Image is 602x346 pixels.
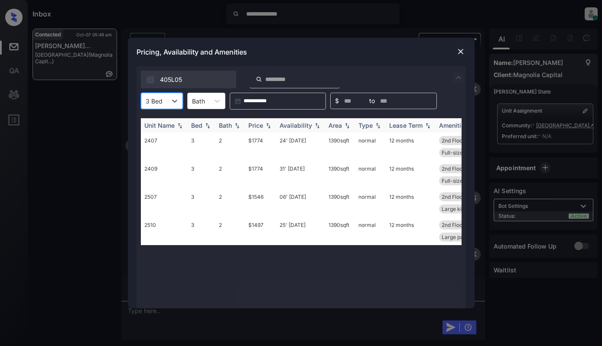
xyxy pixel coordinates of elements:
[215,189,245,217] td: 2
[343,123,351,129] img: sorting
[335,96,339,106] span: $
[215,217,245,245] td: 2
[313,123,322,129] img: sorting
[325,133,355,161] td: 1390 sqft
[442,165,465,172] span: 2nd Floor
[245,217,276,245] td: $1497
[325,217,355,245] td: 1390 sqft
[325,161,355,189] td: 1390 sqft
[141,133,188,161] td: 2407
[191,122,202,129] div: Bed
[374,123,382,129] img: sorting
[442,178,484,184] span: Full-size washe...
[276,161,325,189] td: 31' [DATE]
[442,137,465,144] span: 2nd Floor
[423,123,432,129] img: sorting
[215,133,245,161] td: 2
[245,161,276,189] td: $1774
[128,38,475,66] div: Pricing, Availability and Amenities
[188,217,215,245] td: 3
[245,189,276,217] td: $1546
[233,123,241,129] img: sorting
[248,122,263,129] div: Price
[188,133,215,161] td: 3
[141,217,188,245] td: 2510
[203,123,212,129] img: sorting
[442,222,465,228] span: 2nd Floor
[442,234,482,240] span: Large patio/bal...
[144,122,175,129] div: Unit Name
[358,122,373,129] div: Type
[325,189,355,217] td: 1390 sqft
[386,189,436,217] td: 12 months
[219,122,232,129] div: Bath
[264,123,273,129] img: sorting
[329,122,342,129] div: Area
[442,206,475,212] span: Large kitchen
[369,96,375,106] span: to
[141,189,188,217] td: 2507
[355,161,386,189] td: normal
[439,122,468,129] div: Amenities
[280,122,312,129] div: Availability
[355,217,386,245] td: normal
[442,149,484,156] span: Full-size washe...
[188,161,215,189] td: 3
[245,133,276,161] td: $1774
[442,194,465,200] span: 2nd Floor
[355,133,386,161] td: normal
[276,217,325,245] td: 25' [DATE]
[160,75,182,84] span: 405L05
[453,72,464,83] img: icon-zuma
[146,75,155,84] img: icon-zuma
[456,47,465,56] img: close
[215,161,245,189] td: 2
[355,189,386,217] td: normal
[176,123,184,129] img: sorting
[256,75,262,83] img: icon-zuma
[276,189,325,217] td: 06' [DATE]
[386,133,436,161] td: 12 months
[276,133,325,161] td: 24' [DATE]
[141,161,188,189] td: 2409
[386,161,436,189] td: 12 months
[188,189,215,217] td: 3
[389,122,423,129] div: Lease Term
[386,217,436,245] td: 12 months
